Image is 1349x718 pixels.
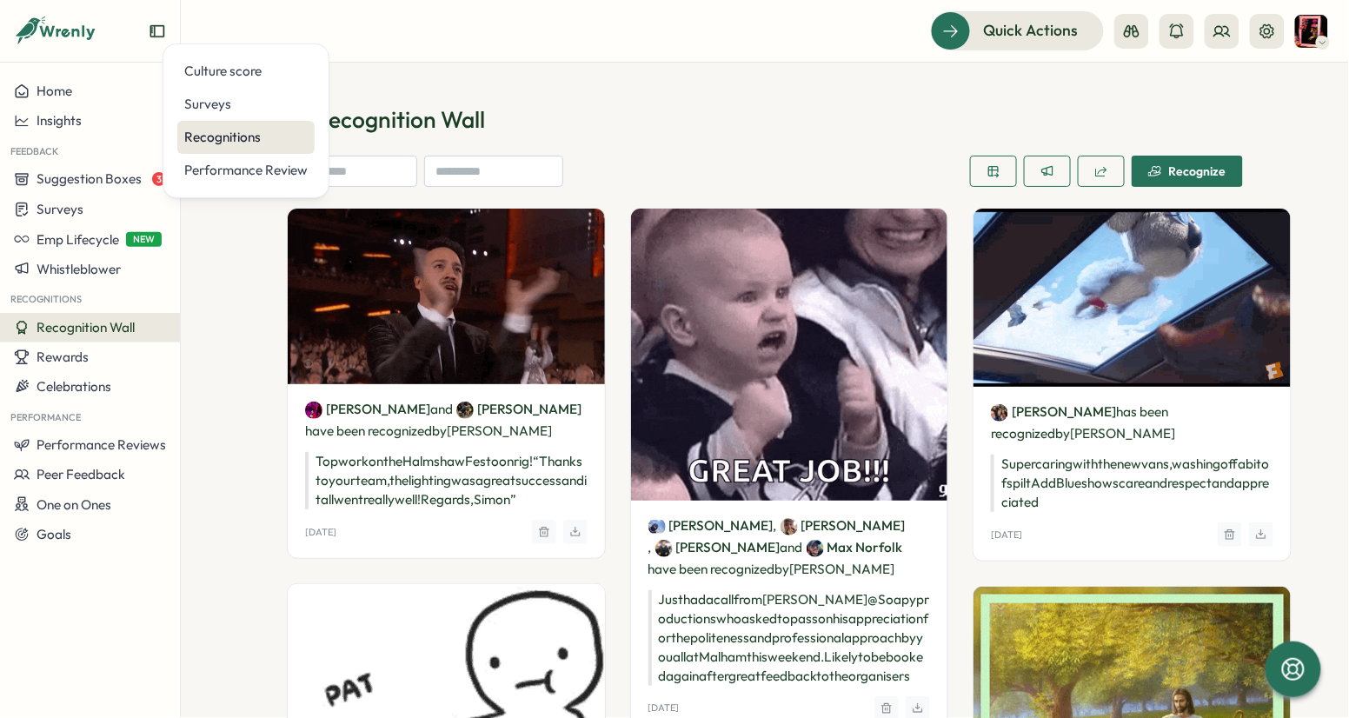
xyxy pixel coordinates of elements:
[37,319,135,336] span: Recognition Wall
[315,104,485,135] span: Recognition Wall
[781,516,906,535] a: Danny Hepworth[PERSON_NAME]
[177,88,315,121] a: Surveys
[648,518,666,535] img: Craig Walsh
[37,466,125,482] span: Peer Feedback
[305,398,588,442] p: have been recognized by [PERSON_NAME]
[648,590,931,686] p: Just had a call from [PERSON_NAME] @ Soapy productions who asked to pass on his appreciation for ...
[37,496,111,513] span: One on Ones
[305,400,430,419] a: Mark McAndrew[PERSON_NAME]
[648,515,931,580] p: have been recognized by [PERSON_NAME]
[631,209,948,500] img: Recognition Image
[648,516,774,535] a: Craig Walsh[PERSON_NAME]
[184,128,308,147] div: Recognitions
[931,11,1104,50] button: Quick Actions
[37,83,72,99] span: Home
[184,161,308,180] div: Performance Review
[184,62,308,81] div: Culture score
[974,209,1291,387] img: Recognition Image
[807,538,903,557] a: Max NorfolkMax Norfolk
[177,55,315,88] a: Culture score
[126,232,162,247] span: NEW
[37,201,83,217] span: Surveys
[991,404,1008,422] img: James Clark
[456,402,474,419] img: Ben Smith
[781,518,798,535] img: Danny Hepworth
[781,538,803,557] span: and
[305,527,336,538] p: [DATE]
[774,515,906,536] span: ,
[177,154,315,187] a: Performance Review
[991,529,1022,541] p: [DATE]
[37,231,119,248] span: Emp Lifecycle
[305,452,588,509] p: Top work on the Halmshaw Festoon rig! “Thanks to your team, the lighting was a great success and ...
[37,170,142,187] span: Suggestion Boxes
[288,209,605,384] img: Recognition Image
[37,112,82,129] span: Insights
[655,540,673,557] img: Joe Hindmarch
[648,702,680,714] p: [DATE]
[177,121,315,154] a: Recognitions
[149,23,166,40] button: Expand sidebar
[430,400,453,419] span: and
[305,402,322,419] img: Mark McAndrew
[648,536,781,558] span: ,
[991,402,1116,422] a: James Clark[PERSON_NAME]
[184,95,308,114] div: Surveys
[984,19,1079,42] span: Quick Actions
[37,261,121,277] span: Whistleblower
[991,401,1273,444] p: has been recognized by [PERSON_NAME]
[655,538,781,557] a: Joe Hindmarch[PERSON_NAME]
[1132,156,1243,187] button: Recognize
[37,526,71,542] span: Goals
[37,378,111,395] span: Celebrations
[1295,15,1328,48] img: Ruth
[152,172,166,186] span: 3
[1148,164,1226,178] div: Recognize
[37,436,166,453] span: Performance Reviews
[807,540,824,557] img: Max Norfolk
[37,349,89,365] span: Rewards
[991,455,1273,512] p: Super caring with the new vans, washing off a bit of spilt Add Blue shows care and respect and ap...
[456,400,581,419] a: Ben Smith[PERSON_NAME]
